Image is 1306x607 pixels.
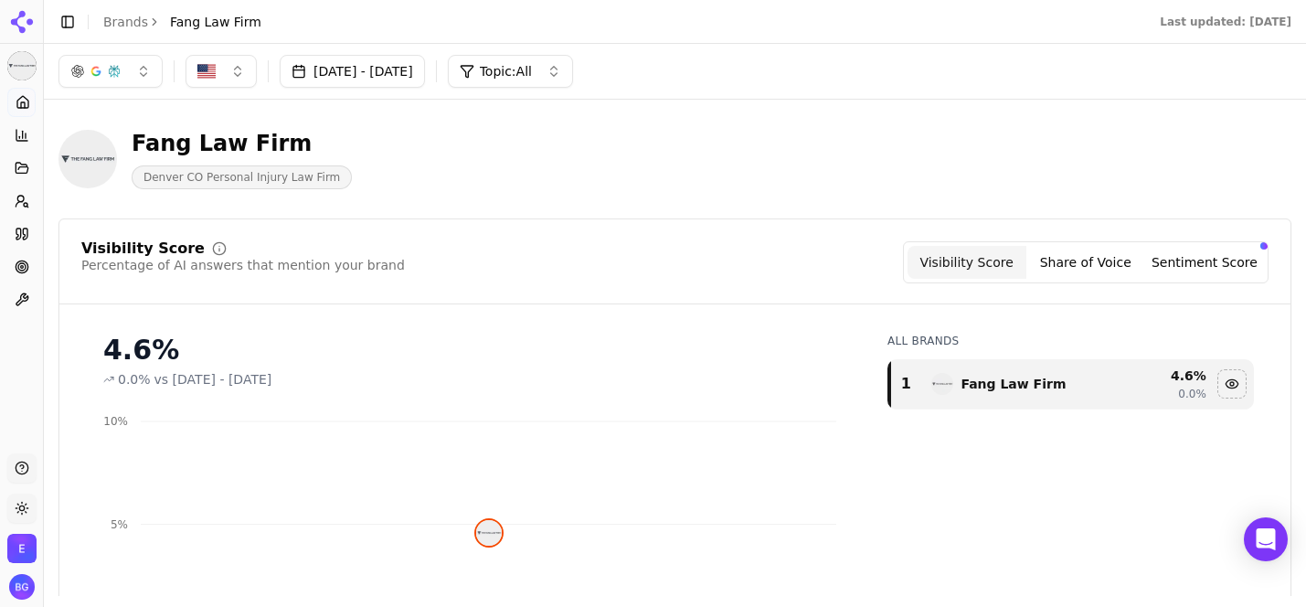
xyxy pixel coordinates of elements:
[480,62,532,80] span: Topic: All
[7,51,37,80] button: Current brand: Fang Law Firm
[280,55,425,88] button: [DATE] - [DATE]
[197,62,216,80] img: US
[103,15,148,29] a: Brands
[1178,387,1206,401] span: 0.0%
[1217,369,1247,399] button: Hide fang law firm data
[103,415,128,428] tspan: 10%
[7,534,37,563] button: Open organization switcher
[1244,517,1288,561] div: Open Intercom Messenger
[887,334,1254,348] div: All Brands
[103,334,851,367] div: 4.6%
[7,534,37,563] img: Elite Legal Marketing
[887,359,1254,410] div: Data table
[1113,367,1206,385] div: 4.6 %
[132,129,352,158] div: Fang Law Firm
[961,375,1066,393] div: Fang Law Firm
[132,165,352,189] span: Denver CO Personal Injury Law Firm
[58,130,117,188] img: Fang Law Firm
[111,518,128,531] tspan: 5%
[154,370,272,389] span: vs [DATE] - [DATE]
[931,373,953,395] img: fang law firm
[9,574,35,600] button: Open user button
[81,241,205,256] div: Visibility Score
[1026,246,1145,279] button: Share of Voice
[170,13,261,31] span: Fang Law Firm
[908,246,1026,279] button: Visibility Score
[118,370,151,389] span: 0.0%
[9,574,35,600] img: Brian Gomez
[1160,15,1291,29] div: Last updated: [DATE]
[7,51,37,80] img: Fang Law Firm
[889,359,1254,410] tr: 1fang law firmFang Law Firm4.6%0.0%Hide fang law firm data
[476,520,502,546] img: fang law firm
[1145,246,1264,279] button: Sentiment Score
[898,373,913,395] div: 1
[103,13,261,31] nav: breadcrumb
[81,256,405,274] div: Percentage of AI answers that mention your brand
